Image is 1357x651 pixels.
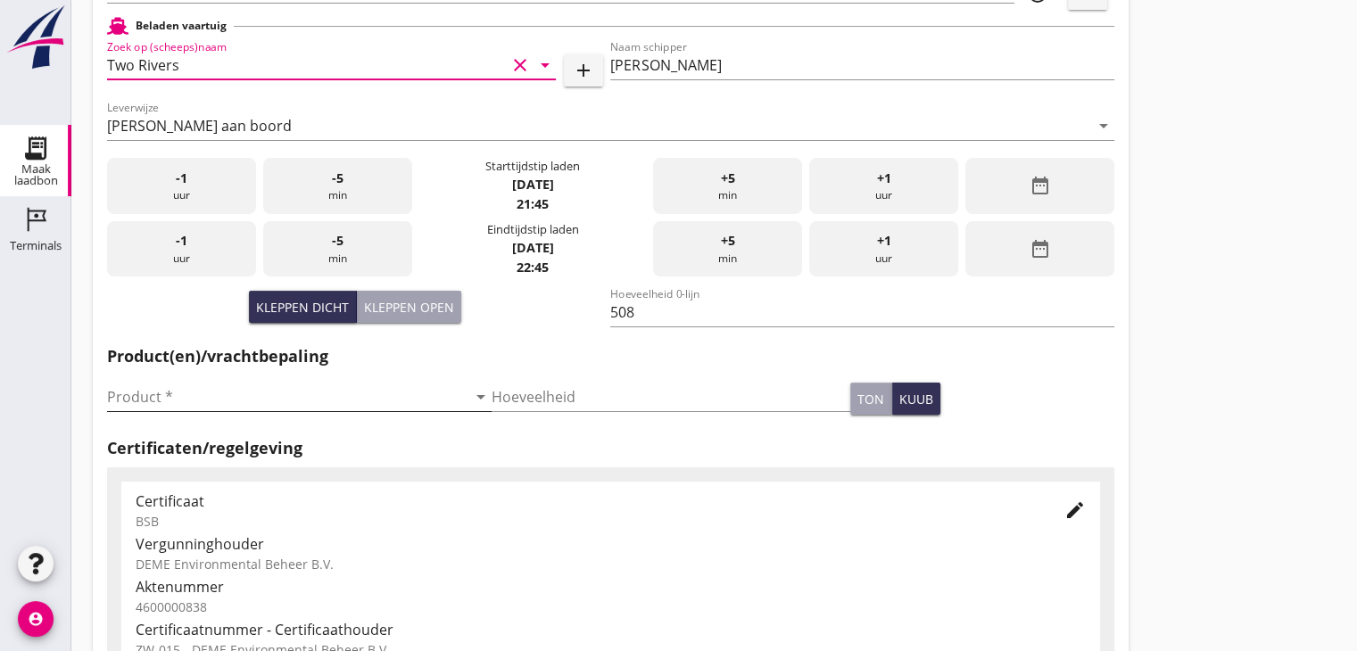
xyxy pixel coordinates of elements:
[610,51,1113,79] input: Naam schipper
[263,221,412,277] div: min
[511,176,553,193] strong: [DATE]
[176,169,187,188] span: -1
[176,231,187,251] span: -1
[485,158,580,175] div: Starttijdstip laden
[136,490,1036,512] div: Certificaat
[486,221,578,238] div: Eindtijdstip laden
[107,436,1114,460] h2: Certificaten/regelgeving
[332,169,343,188] span: -5
[332,231,343,251] span: -5
[136,533,1086,555] div: Vergunninghouder
[809,221,958,277] div: uur
[721,231,735,251] span: +5
[470,386,492,408] i: arrow_drop_down
[850,383,892,415] button: ton
[107,51,506,79] input: Zoek op (scheeps)naam
[256,298,349,317] div: Kleppen dicht
[899,390,933,408] div: kuub
[573,60,594,81] i: add
[492,383,851,411] input: Hoeveelheid
[809,158,958,214] div: uur
[721,169,735,188] span: +5
[1093,115,1114,136] i: arrow_drop_down
[249,291,357,323] button: Kleppen dicht
[1064,499,1086,521] i: edit
[18,601,54,637] i: account_circle
[1029,175,1050,196] i: date_range
[511,239,553,256] strong: [DATE]
[534,54,556,76] i: arrow_drop_down
[136,619,1086,640] div: Certificaatnummer - Certificaathouder
[877,169,891,188] span: +1
[4,4,68,70] img: logo-small.a267ee39.svg
[357,291,461,323] button: Kleppen open
[10,240,62,251] div: Terminals
[136,18,227,34] h2: Beladen vaartuig
[136,512,1036,531] div: BSB
[136,576,1086,597] div: Aktenummer
[892,383,940,415] button: kuub
[517,259,549,276] strong: 22:45
[517,195,549,212] strong: 21:45
[107,158,256,214] div: uur
[107,344,1114,368] h2: Product(en)/vrachtbepaling
[653,221,802,277] div: min
[509,54,531,76] i: clear
[136,597,1086,616] div: 4600000838
[136,555,1086,573] div: DEME Environmental Beheer B.V.
[1029,238,1050,260] i: date_range
[263,158,412,214] div: min
[610,298,1113,326] input: Hoeveelheid 0-lijn
[107,118,292,134] div: [PERSON_NAME] aan boord
[107,383,467,411] input: Product *
[364,298,454,317] div: Kleppen open
[857,390,884,408] div: ton
[107,221,256,277] div: uur
[877,231,891,251] span: +1
[653,158,802,214] div: min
